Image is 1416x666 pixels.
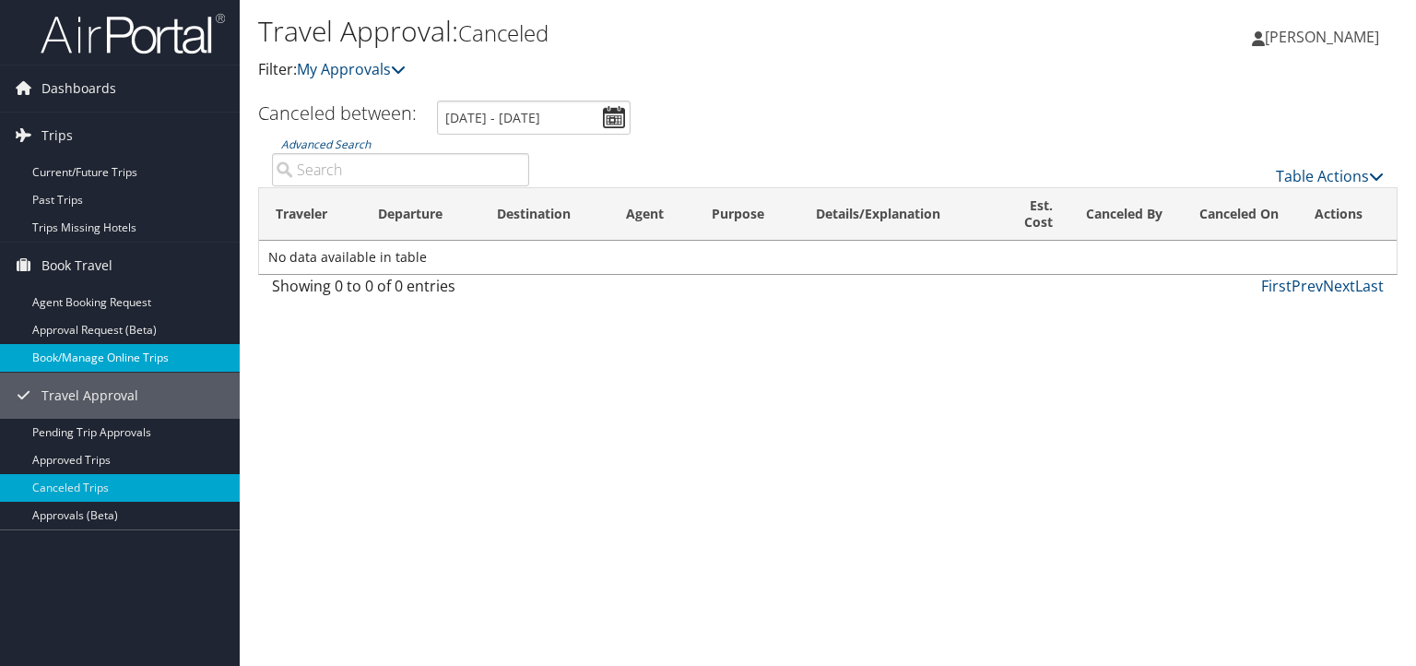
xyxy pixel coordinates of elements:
a: Advanced Search [281,137,371,152]
th: Destination: activate to sort column ascending [480,188,609,241]
th: Canceled On: activate to sort column ascending [1183,188,1299,241]
td: No data available in table [259,241,1397,274]
th: Departure: activate to sort column ascending [361,188,479,241]
th: Details/Explanation [799,188,990,241]
a: Last [1355,276,1384,296]
a: Next [1323,276,1355,296]
small: Canceled [458,18,549,48]
a: [PERSON_NAME] [1252,9,1398,65]
h3: Canceled between: [258,101,417,125]
a: My Approvals [297,59,406,79]
a: Prev [1292,276,1323,296]
th: Actions [1298,188,1397,241]
span: [PERSON_NAME] [1265,27,1379,47]
input: [DATE] - [DATE] [437,101,631,135]
span: Travel Approval [41,373,138,419]
span: Trips [41,113,73,159]
span: Book Travel [41,243,112,289]
th: Canceled By: activate to sort column ascending [1069,188,1182,241]
a: First [1261,276,1292,296]
span: Dashboards [41,65,116,112]
input: Advanced Search [272,153,529,186]
h1: Travel Approval: [258,12,1018,51]
th: Est. Cost: activate to sort column ascending [989,188,1069,241]
th: Agent [609,188,695,241]
div: Showing 0 to 0 of 0 entries [272,275,529,306]
img: airportal-logo.png [41,12,225,55]
th: Purpose [695,188,799,241]
a: Table Actions [1276,166,1384,186]
p: Filter: [258,58,1018,82]
th: Traveler: activate to sort column ascending [259,188,361,241]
